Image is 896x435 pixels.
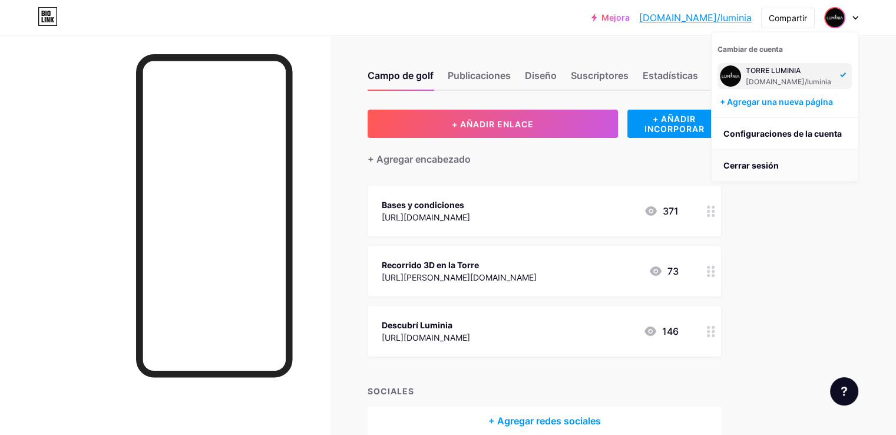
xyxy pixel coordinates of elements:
a: [DOMAIN_NAME]/luminia [639,11,752,25]
button: + AÑADIR ENLACE [368,110,618,138]
font: Diseño [525,70,557,81]
font: 371 [663,205,679,217]
font: Suscriptores [571,70,629,81]
font: Descubrí Luminia [382,320,452,330]
font: 73 [667,265,679,277]
font: + Agregar encabezado [368,153,471,165]
img: Luminia [720,65,741,87]
font: Cerrar sesión [723,160,779,170]
font: Estadísticas [643,70,698,81]
font: + Agregar redes sociales [488,415,601,427]
font: + AÑADIR INCORPORAR [644,114,704,134]
font: [DOMAIN_NAME]/luminia [639,12,752,24]
font: Bases y condiciones [382,200,464,210]
font: [DOMAIN_NAME]/luminia [746,77,831,86]
font: Mejora [601,12,630,22]
font: Recorrido 3D en la Torre [382,260,479,270]
a: Configuraciones de la cuenta [712,118,858,150]
font: Campo de golf [368,70,434,81]
font: [URL][DOMAIN_NAME] [382,212,470,222]
font: Cambiar de cuenta [718,45,783,54]
font: [URL][PERSON_NAME][DOMAIN_NAME] [382,272,537,282]
font: SOCIALES [368,386,414,396]
font: TORRE LUMINIA [746,66,801,75]
font: 146 [662,325,679,337]
font: [URL][DOMAIN_NAME] [382,332,470,342]
img: Luminia [825,8,844,27]
font: + Agregar una nueva página [720,97,833,107]
font: Publicaciones [448,70,511,81]
font: Configuraciones de la cuenta [723,128,842,139]
font: Compartir [769,13,807,23]
font: + AÑADIR ENLACE [452,119,534,129]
